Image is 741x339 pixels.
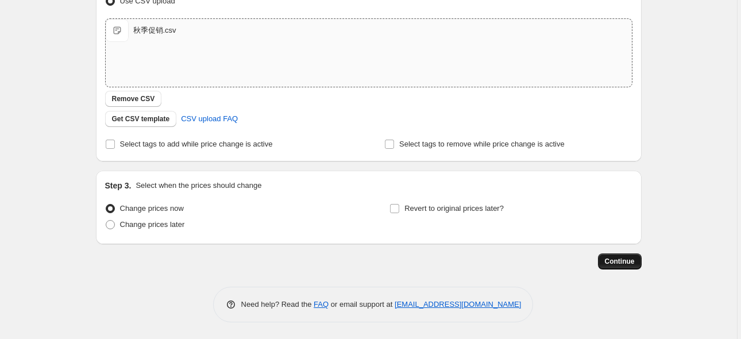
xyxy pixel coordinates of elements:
button: Remove CSV [105,91,162,107]
span: Select tags to remove while price change is active [399,140,565,148]
p: Select when the prices should change [136,180,261,191]
span: Get CSV template [112,114,170,124]
span: or email support at [329,300,395,309]
span: Change prices later [120,220,185,229]
a: [EMAIL_ADDRESS][DOMAIN_NAME] [395,300,521,309]
span: Select tags to add while price change is active [120,140,273,148]
a: CSV upload FAQ [174,110,245,128]
a: FAQ [314,300,329,309]
span: Revert to original prices later? [404,204,504,213]
span: Need help? Read the [241,300,314,309]
h2: Step 3. [105,180,132,191]
button: Get CSV template [105,111,177,127]
span: Change prices now [120,204,184,213]
button: Continue [598,253,642,269]
span: CSV upload FAQ [181,113,238,125]
span: Remove CSV [112,94,155,103]
div: 秋季促销.csv [133,25,176,36]
span: Continue [605,257,635,266]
